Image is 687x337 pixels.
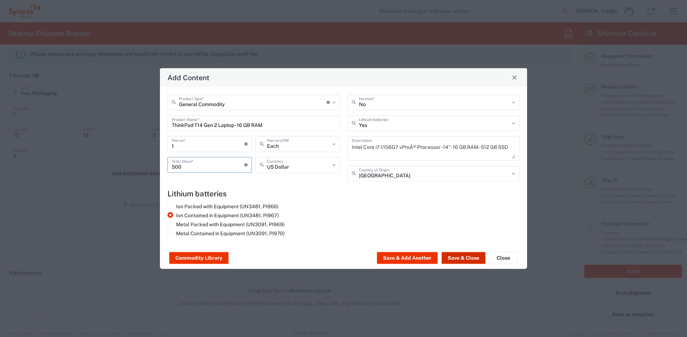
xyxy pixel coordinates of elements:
button: Save & Close [442,252,485,264]
label: Metal Packed with Equipment (UN3091, PI969) [167,221,285,227]
label: Ion Packed with Equipment (UN3481, PI966) [167,203,278,209]
h4: Lithium batteries [167,189,520,198]
button: Close [510,72,520,82]
button: Save & Add Another [377,252,438,264]
button: Close [489,252,518,264]
label: Metal Contained in Equipment (UN3091, PI970) [167,230,285,236]
button: Commodity Library [169,252,229,264]
h4: Add Content [167,72,209,82]
label: Ion Contained in Equipment (UN3481, PI967) [167,212,279,218]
